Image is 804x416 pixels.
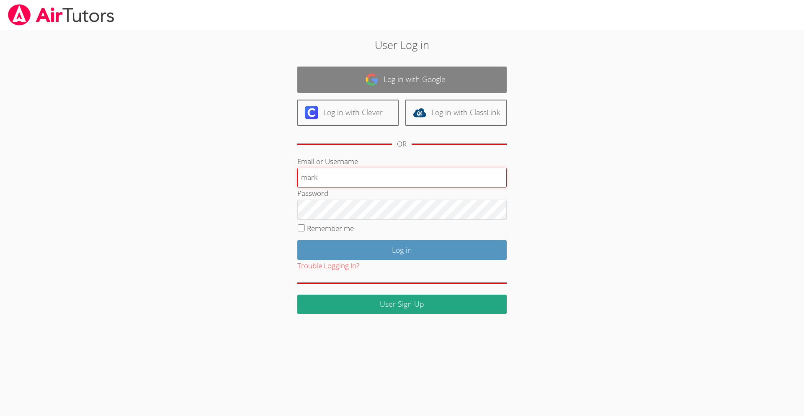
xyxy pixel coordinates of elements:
[305,106,318,119] img: clever-logo-6eab21bc6e7a338710f1a6ff85c0baf02591cd810cc4098c63d3a4b26e2feb20.svg
[397,138,407,150] div: OR
[307,223,354,233] label: Remember me
[297,188,328,198] label: Password
[297,240,507,260] input: Log in
[413,106,426,119] img: classlink-logo-d6bb404cc1216ec64c9a2012d9dc4662098be43eaf13dc465df04b49fa7ab582.svg
[185,37,619,53] h2: User Log in
[365,73,379,86] img: google-logo-50288ca7cdecda66e5e0955fdab243c47b7ad437acaf1139b6f446037453330a.svg
[297,67,507,93] a: Log in with Google
[297,295,507,314] a: User Sign Up
[7,4,115,26] img: airtutors_banner-c4298cdbf04f3fff15de1276eac7730deb9818008684d7c2e4769d2f7ddbe033.png
[297,100,399,126] a: Log in with Clever
[297,157,358,166] label: Email or Username
[405,100,507,126] a: Log in with ClassLink
[297,260,359,272] button: Trouble Logging In?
